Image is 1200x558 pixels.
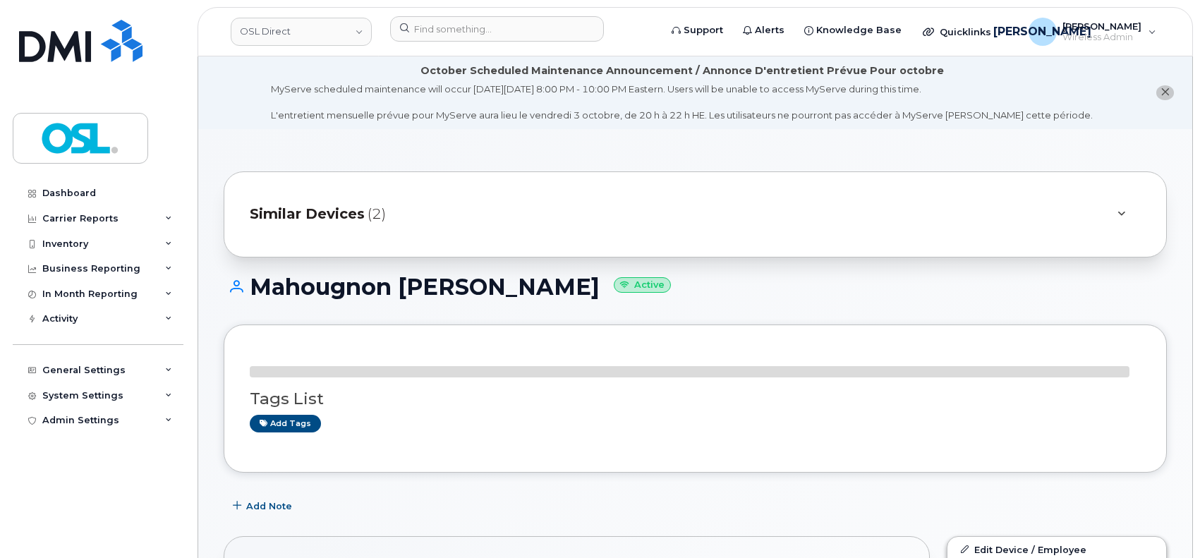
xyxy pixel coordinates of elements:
[224,494,304,519] button: Add Note
[614,277,671,293] small: Active
[368,204,386,224] span: (2)
[271,83,1093,122] div: MyServe scheduled maintenance will occur [DATE][DATE] 8:00 PM - 10:00 PM Eastern. Users will be u...
[250,390,1141,408] h3: Tags List
[420,63,944,78] div: October Scheduled Maintenance Announcement / Annonce D'entretient Prévue Pour octobre
[1156,85,1174,100] button: close notification
[250,415,321,432] a: Add tags
[224,274,1167,299] h1: Mahougnon [PERSON_NAME]
[250,204,365,224] span: Similar Devices
[246,499,292,513] span: Add Note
